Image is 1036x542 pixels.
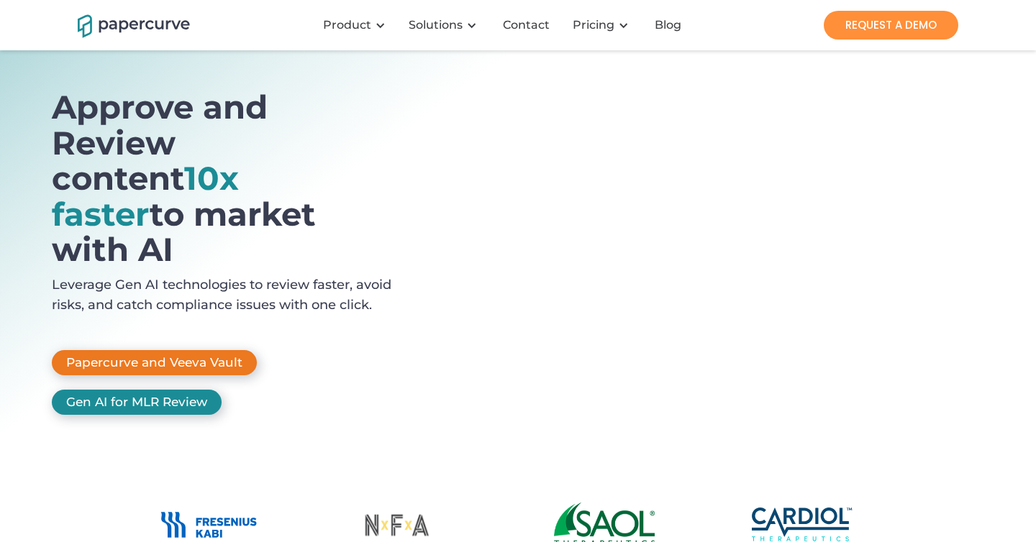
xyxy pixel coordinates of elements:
div: Solutions [409,18,463,32]
a: Gen AI for MLR Review [52,390,222,415]
a: Blog [643,18,696,32]
div: Contact [503,18,550,32]
img: Fresenius Kabi Logo [158,510,259,540]
a: Pricing [573,18,614,32]
h1: Approve and Review content to market with AI [52,89,417,267]
div: Solutions [400,4,491,47]
div: Pricing [564,4,643,47]
a: Contact [491,18,564,32]
a: REQUEST A DEMO [824,11,958,40]
div: Product [323,18,371,32]
p: Leverage Gen AI technologies to review faster, avoid risks, and catch compliance issues with one ... [52,275,417,323]
span: 10x faster [52,158,239,234]
a: home [78,12,171,37]
div: Product [314,4,400,47]
a: Papercurve and Veeva Vault [52,350,257,375]
img: Cardiol Therapeutics Logo [752,507,853,541]
a: open lightbox [52,89,417,350]
div: Blog [655,18,681,32]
